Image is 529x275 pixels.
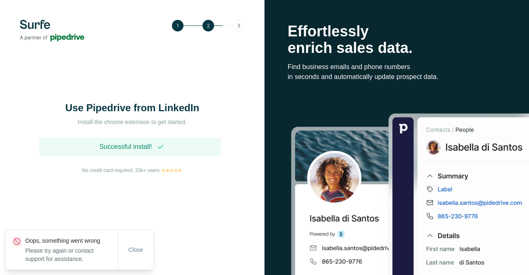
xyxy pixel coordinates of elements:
img: Step 2 [172,20,245,31]
span: Successful install! [99,142,152,152]
p: in seconds and automatically update prospect data. [288,72,506,82]
p: Find business emails and phone numbers [288,62,506,72]
button: Close [123,242,149,257]
span: No credit card required. 20k+ users [82,167,160,174]
span: Close [129,246,143,254]
p: Effortlessly [288,23,506,40]
img: Surfe's logo [20,20,84,41]
h1: Use Pipedrive from LinkedIn [50,101,215,115]
p: Oops, something went wrong [25,237,118,245]
img: Surfe Stock Photo - Selling good vibes [291,112,529,275]
p: Install the chrome extension to get started. [50,118,215,126]
p: Please try again or contact support for assistance. [25,246,118,263]
p: enrich sales data. [288,40,506,56]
